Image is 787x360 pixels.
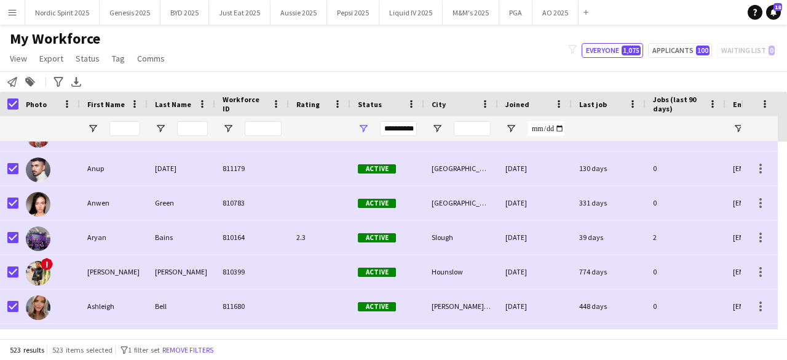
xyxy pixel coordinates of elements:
div: 0 [646,255,726,289]
div: 2 [646,220,726,254]
div: 810399 [215,255,289,289]
input: City Filter Input [454,121,491,136]
div: 0 [646,289,726,323]
div: 2 [646,324,726,358]
button: Pepsi 2025 [327,1,379,25]
div: Aryan [80,220,148,254]
div: 331 days [572,186,646,220]
span: Active [358,233,396,242]
div: 810337 [215,324,289,358]
button: Open Filter Menu [432,123,443,134]
span: Comms [137,53,165,64]
span: City [432,100,446,109]
input: Joined Filter Input [528,121,564,136]
button: Aussie 2025 [271,1,327,25]
div: 811680 [215,289,289,323]
span: 18 [773,3,782,11]
button: BYD 2025 [160,1,209,25]
a: Export [34,50,68,66]
span: Email [733,100,753,109]
div: [GEOGRAPHIC_DATA] [424,151,498,185]
div: Anup [80,151,148,185]
span: Active [358,268,396,277]
button: Open Filter Menu [733,123,744,134]
span: ! [41,258,53,270]
span: Active [358,302,396,311]
span: 523 items selected [52,345,113,354]
div: Anwen [80,186,148,220]
div: 810783 [215,186,289,220]
a: View [5,50,32,66]
input: First Name Filter Input [109,121,140,136]
div: [DATE] [498,151,572,185]
div: 39 days [572,324,646,358]
div: 0 [646,186,726,220]
span: Status [358,100,382,109]
span: Last Name [155,100,191,109]
a: Status [71,50,105,66]
span: Tag [112,53,125,64]
input: Workforce ID Filter Input [245,121,282,136]
app-action-btn: Notify workforce [5,74,20,89]
button: Open Filter Menu [223,123,234,134]
span: Active [358,199,396,208]
span: Joined [505,100,529,109]
div: Bell [148,289,215,323]
a: 18 [766,5,781,20]
span: 100 [696,46,710,55]
button: Open Filter Menu [358,123,369,134]
span: Workforce ID [223,95,267,113]
button: Remove filters [160,343,216,357]
div: [PERSON_NAME] [80,255,148,289]
div: [PERSON_NAME] [148,324,215,358]
button: Open Filter Menu [155,123,166,134]
app-action-btn: Advanced filters [51,74,66,89]
div: Green [148,186,215,220]
div: 448 days [572,289,646,323]
div: [DATE] [498,324,572,358]
img: Ashish kumar Panuganti [26,261,50,286]
span: Export [39,53,63,64]
button: AO 2025 [532,1,579,25]
div: [DATE] [498,220,572,254]
input: Last Name Filter Input [177,121,208,136]
div: Hounslow [424,255,498,289]
div: [DATE] [148,151,215,185]
img: Anwen Green [26,192,50,217]
button: Everyone1,075 [582,43,643,58]
button: Liquid IV 2025 [379,1,443,25]
a: Comms [132,50,170,66]
div: 810164 [215,220,289,254]
app-action-btn: Add to tag [23,74,38,89]
span: Jobs (last 90 days) [653,95,703,113]
span: My Workforce [10,30,100,48]
div: 2.3 [289,220,350,254]
span: Active [358,164,396,174]
img: Anup Raja [26,158,50,182]
div: 811179 [215,151,289,185]
div: [PERSON_NAME][GEOGRAPHIC_DATA] [424,289,498,323]
div: Worksop [424,324,498,358]
img: Aryan Bains [26,226,50,251]
div: 0 [646,151,726,185]
button: Genesis 2025 [100,1,160,25]
div: 774 days [572,255,646,289]
span: First Name [87,100,125,109]
button: Applicants100 [648,43,712,58]
button: Open Filter Menu [87,123,98,134]
div: [PERSON_NAME] [148,255,215,289]
span: View [10,53,27,64]
div: [DATE] [498,289,572,323]
button: Open Filter Menu [505,123,516,134]
span: Photo [26,100,47,109]
span: Rating [296,100,320,109]
button: PGA [499,1,532,25]
div: [DATE] [498,186,572,220]
button: M&M's 2025 [443,1,499,25]
button: Nordic Spirit 2025 [25,1,100,25]
div: [PERSON_NAME] [80,324,148,358]
button: Just Eat 2025 [209,1,271,25]
div: Bains [148,220,215,254]
div: Slough [424,220,498,254]
span: 1,075 [622,46,641,55]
